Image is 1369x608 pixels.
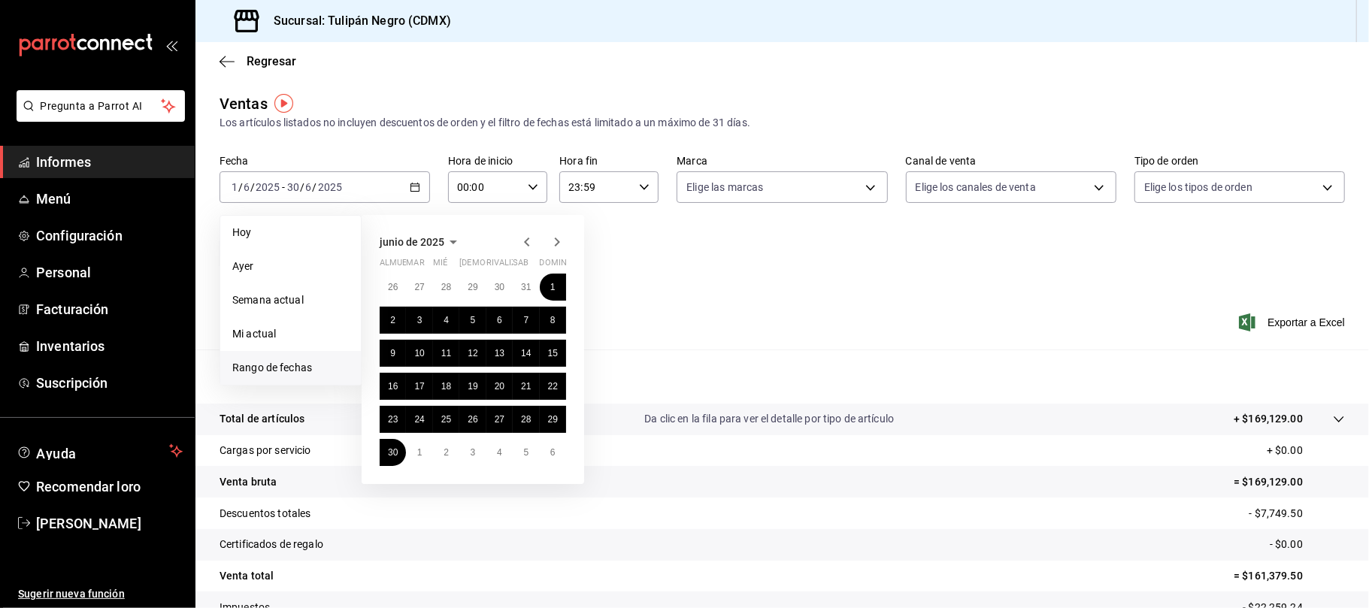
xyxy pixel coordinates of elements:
font: / [313,181,317,193]
font: [PERSON_NAME] [36,516,141,531]
button: 11 de junio de 2025 [433,340,459,367]
font: - [282,181,285,193]
abbr: 29 de junio de 2025 [548,414,558,425]
abbr: 16 de junio de 2025 [388,381,398,392]
abbr: 12 de junio de 2025 [468,348,477,358]
font: 20 [495,381,504,392]
button: 2 de junio de 2025 [380,307,406,334]
abbr: 27 de junio de 2025 [495,414,504,425]
abbr: 20 de junio de 2025 [495,381,504,392]
font: 31 [521,282,531,292]
font: Fecha [220,156,249,168]
button: 3 de julio de 2025 [459,439,486,466]
font: almuerzo [380,258,424,268]
button: Pregunta a Parrot AI [17,90,185,122]
button: 12 de junio de 2025 [459,340,486,367]
font: 6 [497,315,502,325]
button: 14 de junio de 2025 [513,340,539,367]
font: Ayer [232,260,254,272]
abbr: 27 de mayo de 2025 [414,282,424,292]
font: 8 [550,315,556,325]
font: 4 [444,315,449,325]
button: 2 de julio de 2025 [433,439,459,466]
button: Exportar a Excel [1242,313,1345,331]
font: 12 [468,348,477,358]
button: 9 de junio de 2025 [380,340,406,367]
abbr: 28 de junio de 2025 [521,414,531,425]
abbr: 28 de mayo de 2025 [441,282,451,292]
font: 5 [471,315,476,325]
input: ---- [255,181,280,193]
button: Regresar [220,54,296,68]
button: 30 de junio de 2025 [380,439,406,466]
button: 24 de junio de 2025 [406,406,432,433]
font: 26 [468,414,477,425]
abbr: 6 de julio de 2025 [550,447,556,458]
button: 5 de julio de 2025 [513,439,539,466]
button: 10 de junio de 2025 [406,340,432,367]
abbr: 19 de junio de 2025 [468,381,477,392]
font: / [300,181,304,193]
input: -- [231,181,238,193]
button: 27 de junio de 2025 [486,406,513,433]
button: 6 de junio de 2025 [486,307,513,334]
button: 25 de junio de 2025 [433,406,459,433]
abbr: 23 de junio de 2025 [388,414,398,425]
button: 5 de junio de 2025 [459,307,486,334]
button: 16 de junio de 2025 [380,373,406,400]
abbr: 25 de junio de 2025 [441,414,451,425]
font: 27 [414,282,424,292]
font: = $161,379.50 [1234,570,1303,582]
font: Elige los canales de venta [916,181,1036,193]
abbr: 1 de junio de 2025 [550,282,556,292]
button: 20 de junio de 2025 [486,373,513,400]
font: 17 [414,381,424,392]
font: Configuración [36,228,123,244]
font: Informes [36,154,91,170]
font: Ayuda [36,446,77,461]
button: 30 de mayo de 2025 [486,274,513,301]
abbr: 22 de junio de 2025 [548,381,558,392]
font: Hora fin [559,156,598,168]
font: 3 [471,447,476,458]
abbr: 30 de mayo de 2025 [495,282,504,292]
font: 21 [521,381,531,392]
font: 7 [523,315,529,325]
font: mié [433,258,447,268]
font: 2 [444,447,449,458]
abbr: 3 de julio de 2025 [471,447,476,458]
font: Hora de inicio [448,156,513,168]
button: 1 de junio de 2025 [540,274,566,301]
font: 1 [417,447,423,458]
button: 28 de junio de 2025 [513,406,539,433]
abbr: 5 de junio de 2025 [471,315,476,325]
button: 6 de julio de 2025 [540,439,566,466]
button: abrir_cajón_menú [165,39,177,51]
abbr: viernes [486,258,528,274]
font: Inventarios [36,338,104,354]
abbr: 17 de junio de 2025 [414,381,424,392]
font: 11 [441,348,451,358]
font: 4 [497,447,502,458]
abbr: 5 de julio de 2025 [523,447,529,458]
button: 17 de junio de 2025 [406,373,432,400]
font: 14 [521,348,531,358]
font: 26 [388,282,398,292]
button: 31 de mayo de 2025 [513,274,539,301]
abbr: miércoles [433,258,447,274]
abbr: jueves [459,258,548,274]
font: Venta total [220,570,274,582]
font: 16 [388,381,398,392]
button: 18 de junio de 2025 [433,373,459,400]
input: -- [243,181,250,193]
abbr: 9 de junio de 2025 [390,348,395,358]
font: - $0.00 [1270,538,1303,550]
font: + $169,129.00 [1234,413,1303,425]
font: 15 [548,348,558,358]
font: sab [513,258,529,268]
font: 2 [390,315,395,325]
button: 21 de junio de 2025 [513,373,539,400]
font: Canal de venta [906,156,977,168]
font: 19 [468,381,477,392]
abbr: 14 de junio de 2025 [521,348,531,358]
